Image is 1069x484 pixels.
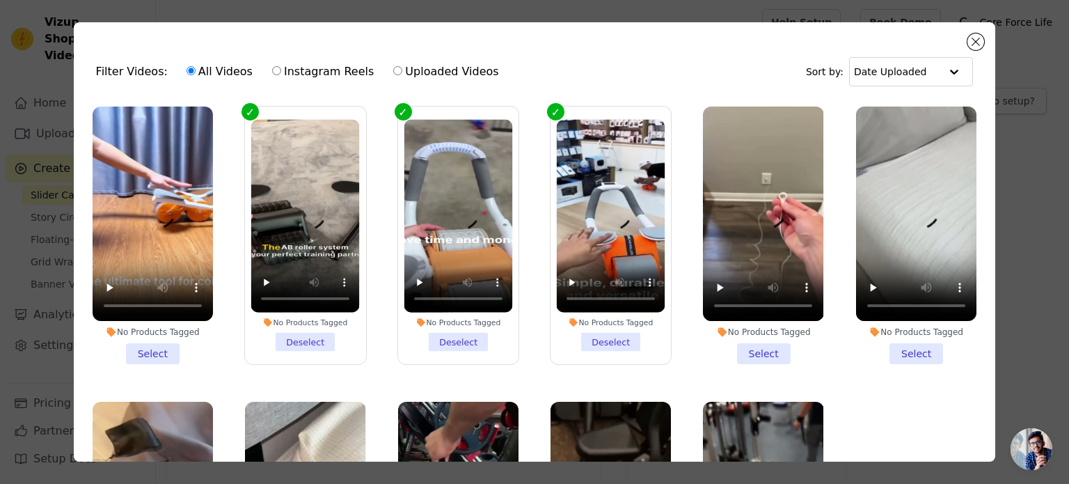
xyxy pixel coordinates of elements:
label: Uploaded Videos [393,63,499,81]
div: No Products Tagged [703,327,823,338]
div: Filter Videos: [96,56,507,88]
div: Sort by: [806,57,974,86]
div: No Products Tagged [93,327,213,338]
div: No Products Tagged [856,327,976,338]
button: Close modal [967,33,984,50]
div: No Products Tagged [251,318,360,327]
div: Открытый чат [1011,428,1052,470]
div: No Products Tagged [557,318,665,327]
label: All Videos [186,63,253,81]
label: Instagram Reels [271,63,374,81]
div: No Products Tagged [404,318,512,327]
